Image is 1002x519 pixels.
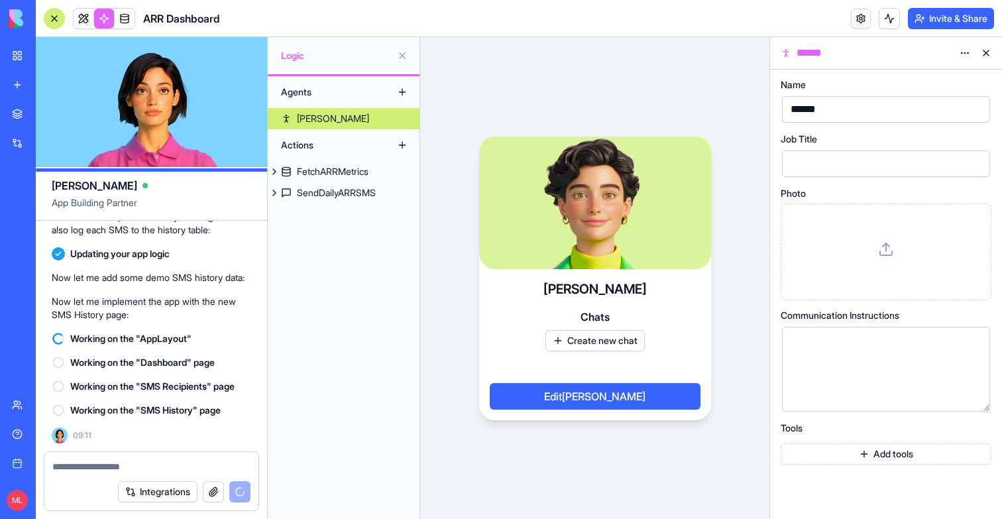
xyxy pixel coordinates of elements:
span: Working on the "SMS History" page [70,404,221,417]
div: SendDailyARRSMS [297,186,376,200]
a: [PERSON_NAME] [268,108,419,129]
span: Chats [581,309,610,325]
p: Now let me implement the app with the new SMS History page: [52,295,251,321]
h1: ARR Dashboard [143,11,220,27]
button: Edit[PERSON_NAME] [490,383,700,410]
div: Actions [274,135,380,156]
span: Working on the "AppLayout" [70,332,192,345]
span: 09:11 [73,430,91,441]
div: FetchARRMetrics [297,165,368,178]
h4: [PERSON_NAME] [543,280,647,298]
span: Communication Instructions [781,311,899,320]
span: Photo [781,189,806,198]
button: Invite & Share [908,8,994,29]
a: SendDailyARRSMS [268,182,419,203]
span: Working on the "SMS Recipients" page [70,380,235,393]
span: Working on the "Dashboard" page [70,356,215,369]
button: Add tools [781,443,991,465]
p: Now I need to update the daily SMS agent to also log each SMS to the history table: [52,210,251,237]
button: Integrations [118,481,197,502]
span: Updating your app logic [70,247,170,260]
div: Agents [274,82,380,103]
span: Job Title [781,135,817,144]
span: ML [7,490,28,511]
img: logo [9,9,91,28]
span: App Building Partner [52,196,251,220]
button: Create new chat [545,330,645,351]
span: Tools [781,424,803,433]
p: Now let me add some demo SMS history data: [52,271,251,284]
a: FetchARRMetrics [268,161,419,182]
div: [PERSON_NAME] [297,112,369,125]
span: Logic [281,49,392,62]
span: [PERSON_NAME] [52,178,137,194]
img: Ella_00000_wcx2te.png [52,428,68,443]
span: Name [781,80,806,89]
